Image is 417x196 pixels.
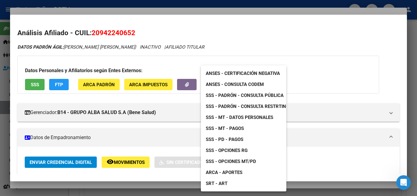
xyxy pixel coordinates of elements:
[206,115,273,120] span: SSS - MT - Datos Personales
[201,167,247,178] a: ARCA - Aportes
[201,101,301,112] a: SSS - Padrón - Consulta Restrtingida
[201,68,285,79] a: ANSES - Certificación Negativa
[206,148,248,153] span: SSS - Opciones RG
[396,175,411,190] iframe: Intercom live chat
[206,170,242,175] span: ARCA - Aportes
[206,93,284,98] span: SSS - Padrón - Consulta Pública
[201,156,261,167] a: SSS - Opciones MT/PD
[206,126,244,131] span: SSS - MT - Pagos
[201,134,248,145] a: SSS - PD - Pagos
[206,104,296,109] span: SSS - Padrón - Consulta Restrtingida
[206,82,264,87] span: ANSES - Consulta CODEM
[201,123,249,134] a: SSS - MT - Pagos
[206,71,280,76] span: ANSES - Certificación Negativa
[206,159,256,164] span: SSS - Opciones MT/PD
[206,181,227,186] span: SRT - ART
[201,112,278,123] a: SSS - MT - Datos Personales
[201,90,288,101] a: SSS - Padrón - Consulta Pública
[201,178,286,189] a: SRT - ART
[201,79,269,90] a: ANSES - Consulta CODEM
[201,145,252,156] a: SSS - Opciones RG
[206,137,243,142] span: SSS - PD - Pagos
